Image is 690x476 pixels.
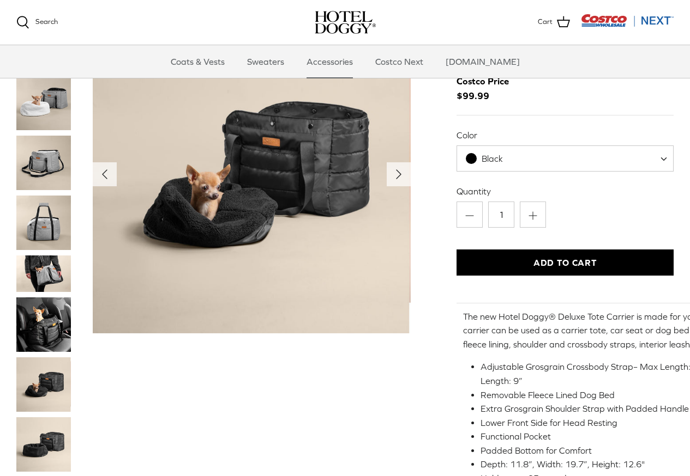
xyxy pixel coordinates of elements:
[16,16,58,29] a: Search
[237,45,294,78] a: Sweaters
[297,45,363,78] a: Accessories
[161,45,235,78] a: Coats & Vests
[16,357,71,412] a: Thumbnail Link
[581,21,674,29] a: Visit Costco Next
[436,45,530,78] a: [DOMAIN_NAME]
[457,153,525,164] span: Black
[93,16,411,333] a: Show Gallery
[365,45,433,78] a: Costco Next
[387,163,411,187] button: Next
[16,196,71,250] a: Thumbnail Link
[482,154,503,163] span: Black
[315,11,376,34] a: hoteldoggy.com hoteldoggycom
[16,136,71,190] a: Thumbnail Link
[457,74,509,89] div: Costco Price
[16,255,71,292] a: Thumbnail Link
[35,17,58,26] span: Search
[16,417,71,472] a: Thumbnail Link
[538,15,570,29] a: Cart
[581,14,674,27] img: Costco Next
[538,16,553,28] span: Cart
[457,249,674,276] button: Add to Cart
[16,76,71,130] a: Thumbnail Link
[457,185,674,197] label: Quantity
[16,297,71,352] a: Thumbnail Link
[488,202,514,228] input: Quantity
[457,129,674,141] label: Color
[457,74,520,103] span: $99.99
[93,163,117,187] button: Previous
[315,11,376,34] img: hoteldoggycom
[457,145,674,172] span: Black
